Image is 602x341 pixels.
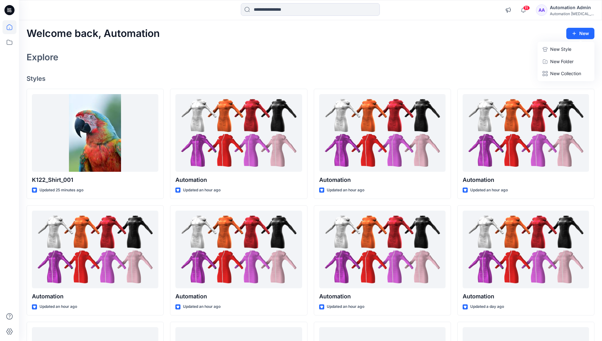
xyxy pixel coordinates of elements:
[539,43,593,56] a: New Style
[470,187,508,194] p: Updated an hour ago
[550,58,574,65] p: New Folder
[175,211,302,289] a: Automation
[183,303,221,310] p: Updated an hour ago
[550,11,594,16] div: Automation [MEDICAL_DATA]...
[40,187,83,194] p: Updated 25 minutes ago
[319,176,446,184] p: Automation
[175,292,302,301] p: Automation
[32,292,158,301] p: Automation
[175,94,302,172] a: Automation
[463,176,589,184] p: Automation
[27,52,58,62] h2: Explore
[32,176,158,184] p: K122_Shirt_001
[523,5,530,10] span: 11
[319,211,446,289] a: Automation
[463,292,589,301] p: Automation
[550,4,594,11] div: Automation Admin
[566,28,594,39] button: New
[27,28,160,39] h2: Welcome back, Automation
[27,75,594,82] h4: Styles
[40,303,77,310] p: Updated an hour ago
[32,94,158,172] a: K122_Shirt_001
[319,94,446,172] a: Automation
[550,70,581,77] p: New Collection
[319,292,446,301] p: Automation
[470,303,504,310] p: Updated a day ago
[463,211,589,289] a: Automation
[32,211,158,289] a: Automation
[327,187,364,194] p: Updated an hour ago
[463,94,589,172] a: Automation
[327,303,364,310] p: Updated an hour ago
[175,176,302,184] p: Automation
[183,187,221,194] p: Updated an hour ago
[536,4,547,16] div: AA
[550,45,571,53] p: New Style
